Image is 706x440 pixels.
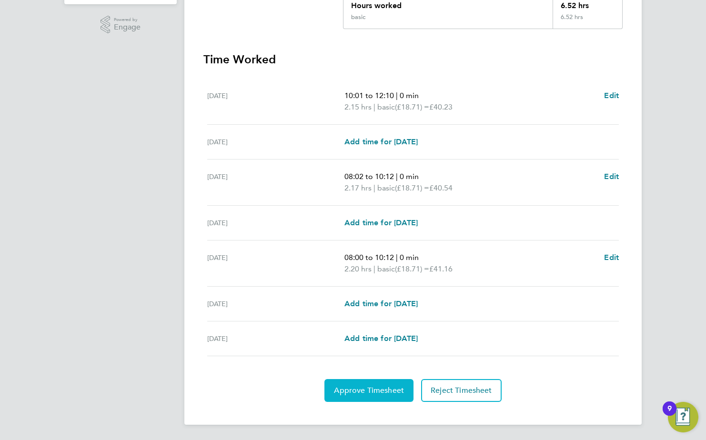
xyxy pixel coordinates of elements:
span: | [396,253,398,262]
span: Add time for [DATE] [344,137,418,146]
div: [DATE] [207,217,344,229]
button: Open Resource Center, 9 new notifications [668,402,698,432]
div: [DATE] [207,136,344,148]
span: basic [377,101,395,113]
div: [DATE] [207,298,344,310]
a: Edit [604,171,619,182]
span: (£18.71) = [395,264,429,273]
div: basic [351,13,365,21]
span: 10:01 to 12:10 [344,91,394,100]
span: | [373,183,375,192]
span: Add time for [DATE] [344,334,418,343]
a: Edit [604,252,619,263]
button: Reject Timesheet [421,379,502,402]
span: 08:02 to 10:12 [344,172,394,181]
div: [DATE] [207,90,344,113]
span: Engage [114,23,141,31]
span: | [396,172,398,181]
span: Edit [604,253,619,262]
span: Reject Timesheet [431,386,492,395]
span: 0 min [400,253,419,262]
span: (£18.71) = [395,183,429,192]
span: Add time for [DATE] [344,218,418,227]
span: | [373,264,375,273]
span: 0 min [400,172,419,181]
span: 2.15 hrs [344,102,372,111]
span: | [396,91,398,100]
div: 9 [667,409,672,421]
span: Edit [604,91,619,100]
button: Approve Timesheet [324,379,414,402]
span: £40.54 [429,183,453,192]
span: Approve Timesheet [334,386,404,395]
div: [DATE] [207,171,344,194]
a: Add time for [DATE] [344,298,418,310]
span: | [373,102,375,111]
div: [DATE] [207,252,344,275]
h3: Time Worked [203,52,623,67]
span: 08:00 to 10:12 [344,253,394,262]
a: Add time for [DATE] [344,217,418,229]
span: Powered by [114,16,141,24]
span: £40.23 [429,102,453,111]
a: Add time for [DATE] [344,333,418,344]
span: £41.16 [429,264,453,273]
a: Add time for [DATE] [344,136,418,148]
div: [DATE] [207,333,344,344]
span: basic [377,182,395,194]
span: Edit [604,172,619,181]
span: (£18.71) = [395,102,429,111]
span: 0 min [400,91,419,100]
a: Edit [604,90,619,101]
span: 2.17 hrs [344,183,372,192]
span: 2.20 hrs [344,264,372,273]
span: Add time for [DATE] [344,299,418,308]
div: 6.52 hrs [553,13,622,29]
a: Powered byEngage [101,16,141,34]
span: basic [377,263,395,275]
